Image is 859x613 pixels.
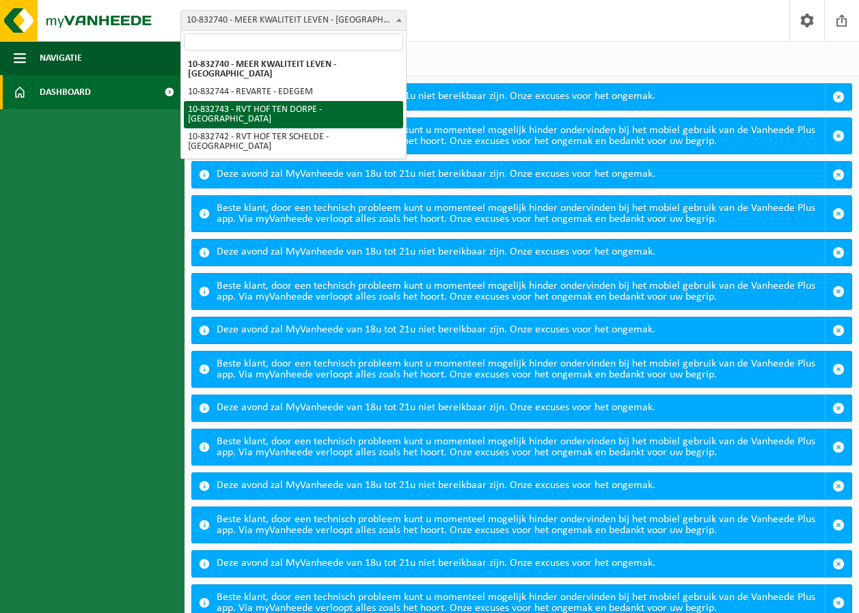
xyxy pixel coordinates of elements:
div: Deze avond zal MyVanheede van 18u tot 21u niet bereikbaar zijn. Onze excuses voor het ongemak. [217,317,825,343]
div: Beste klant, door een technisch probleem kunt u momenteel mogelijk hinder ondervinden bij het mob... [217,196,825,231]
li: 10-832740 - MEER KWALITEIT LEVEN - [GEOGRAPHIC_DATA] [184,56,403,83]
div: Deze avond zal MyVanheede van 18u tot 21u niet bereikbaar zijn. Onze excuses voor het ongemak. [217,551,825,577]
div: Beste klant, door een technisch probleem kunt u momenteel mogelijk hinder ondervinden bij het mob... [217,507,825,543]
div: Beste klant, door een technisch probleem kunt u momenteel mogelijk hinder ondervinden bij het mob... [217,274,825,309]
span: Dashboard [40,75,91,109]
span: Navigatie [40,41,82,75]
div: Deze avond zal MyVanheede van 18u tot 21u niet bereikbaar zijn. Onze excuses voor het ongemak. [217,395,825,421]
div: Beste klant, door een technisch probleem kunt u momenteel mogelijk hinder ondervinden bij het mob... [217,118,825,154]
li: 10-832742 - RVT HOF TER SCHELDE - [GEOGRAPHIC_DATA] [184,128,403,156]
li: 10-832743 - RVT HOF TEN DORPE - [GEOGRAPHIC_DATA] [184,101,403,128]
div: Beste klant, door een technisch probleem kunt u momenteel mogelijk hinder ondervinden bij het mob... [217,352,825,387]
li: 10-832744 - REVARTE - EDEGEM [184,83,403,101]
div: Deze avond zal MyVanheede van 18u tot 21u niet bereikbaar zijn. Onze excuses voor het ongemak. [217,162,825,188]
div: Deze avond zal MyVanheede van 18u tot 21u niet bereikbaar zijn. Onze excuses voor het ongemak. [217,473,825,499]
span: 10-832740 - MEER KWALITEIT LEVEN - ANTWERPEN [181,11,406,30]
div: Deze avond zal MyVanheede van 18u tot 21u niet bereikbaar zijn. Onze excuses voor het ongemak. [217,84,825,110]
div: Deze avond zal MyVanheede van 18u tot 21u niet bereikbaar zijn. Onze excuses voor het ongemak. [217,240,825,266]
div: Beste klant, door een technisch probleem kunt u momenteel mogelijk hinder ondervinden bij het mob... [217,429,825,465]
span: 10-832740 - MEER KWALITEIT LEVEN - ANTWERPEN [180,10,407,31]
